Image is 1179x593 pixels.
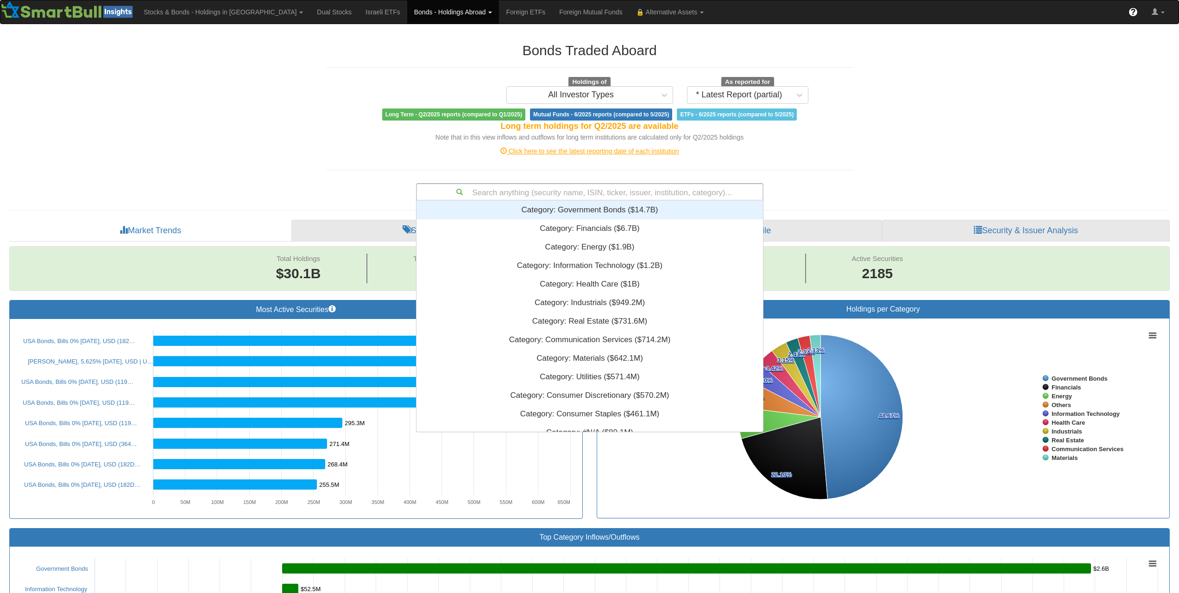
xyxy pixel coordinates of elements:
[788,351,805,358] tspan: 2.43%
[276,266,321,281] span: $30.1B
[310,0,359,24] a: Dual Stocks
[329,440,349,447] tspan: 271.4M
[24,481,140,488] a: USA Bonds, Bills 0% [DATE], USD (182D…
[277,255,320,262] span: Total Holdings
[629,0,710,24] a: 🔒 Alternative Assets
[416,219,763,238] div: Category: ‎Financials ‎($6.7B)‏
[25,586,87,593] a: Information Technology
[851,264,903,284] span: 2185
[416,405,763,423] div: Category: ‎Consumer Staples ‎($461.1M)‏
[468,499,481,505] text: 500M
[1052,393,1072,400] tspan: Energy
[882,220,1170,242] a: Security & Issuer Analysis
[340,499,353,505] text: 300M
[17,533,1162,542] h3: Top Category Inflows/Outflows
[301,586,321,593] tspan: $52.5M
[677,108,797,121] span: ETFs - 6/2025 reports (compared to 5/2025)
[530,108,672,121] span: Mutual Funds - 6/2025 reports (compared to 5/2025)
[243,499,256,505] text: 150M
[557,499,570,505] text: 650M
[345,420,365,427] tspan: 295.3M
[372,499,385,505] text: 350M
[326,133,854,142] div: Note that in this view inflows and outflows for long term institutions are calculated only for Q2...
[328,461,347,468] tspan: 268.4M
[326,121,854,133] div: Long term holdings for Q2/2025 are available
[1122,0,1145,24] a: ?
[319,481,339,488] tspan: 255.5M
[807,347,825,354] tspan: 2.13%
[307,499,320,505] text: 250M
[23,399,135,406] a: USA Bonds, Bills 0% [DATE], USD (119…
[879,412,900,419] tspan: 48.67%
[416,386,763,405] div: Category: ‎Consumer Discretionary ‎($570.2M)‏
[721,77,774,87] span: As reported for
[766,365,783,372] tspan: 3.42%
[416,423,763,442] div: Category: ‎#N/A ‎($80.1M)‏
[1052,419,1085,426] tspan: Health Care
[851,255,903,262] span: Active Securities
[23,338,135,344] a: USA Bonds, Bills 0% [DATE], USD (182…
[9,220,291,242] a: Market Trends
[1052,410,1120,417] tspan: Information Technology
[416,368,763,386] div: Category: ‎Utilities ‎($571.4M)‏
[211,499,224,505] text: 100M
[0,0,137,19] img: Smartbull
[416,201,763,219] div: Category: ‎Government Bonds ‎($14.7B)‏
[604,305,1163,313] h3: Holdings per Category
[532,499,545,505] text: 600M
[326,43,854,58] h2: Bonds Traded Aboard
[1052,384,1081,391] tspan: Financials
[416,201,763,479] div: grid
[416,349,763,368] div: Category: ‎Materials ‎($642.1M)‏
[36,565,88,572] a: Government Bonds
[777,357,794,363] tspan: 3.15%
[275,499,288,505] text: 200M
[798,348,815,355] tspan: 2.37%
[499,0,552,24] a: Foreign ETFs
[24,461,140,468] a: USA Bonds, Bills 0% [DATE], USD (182D…
[1093,565,1109,572] tspan: $2.6B
[1052,402,1071,408] tspan: Others
[416,312,763,331] div: Category: ‎Real Estate ‎($731.6M)‏
[181,499,190,505] text: 50M
[1131,7,1136,17] span: ?
[416,293,763,312] div: Category: ‎Industrials ‎($949.2M)‏
[696,90,782,100] div: * Latest Report (partial)
[407,0,499,24] a: Bonds - Holdings Abroad
[359,0,407,24] a: Israeli ETFs
[1052,428,1082,435] tspan: Industrials
[1052,446,1123,453] tspan: Communication Services
[756,377,773,384] tspan: 4.00%
[1052,454,1078,461] tspan: Materials
[17,305,575,314] h3: Most Active Securities
[382,108,525,121] span: Long Term - Q2/2025 reports (compared to Q1/2025)
[548,90,614,100] div: All Investor Types
[552,0,629,24] a: Foreign Mutual Funds
[137,0,310,24] a: Stocks & Bonds - Holdings in [GEOGRAPHIC_DATA]
[416,275,763,293] div: Category: ‎Health Care ‎($1B)‏
[416,238,763,256] div: Category: ‎Energy ‎($1.9B)‏
[404,499,416,505] text: 400M
[319,147,861,156] div: Click here to see the latest reporting date of each institution
[416,256,763,275] div: Category: ‎Information Technology ‎($1.2B)‏
[25,420,137,427] a: USA Bonds, Bills 0% [DATE], USD (119…
[417,184,763,200] div: Search anything (security name, ISIN, ticker, issuer, institution, category)...
[1052,375,1108,382] tspan: Government Bonds
[1052,437,1084,444] tspan: Real Estate
[568,77,610,87] span: Holdings of
[21,378,133,385] a: USA Bonds, Bills 0% [DATE], USD (119…
[771,471,792,478] tspan: 22.10%
[152,499,155,505] text: 0
[25,440,137,447] a: USA Bonds, Bills 0% [DATE], USD (364…
[291,220,590,242] a: Sector Breakdown
[435,499,448,505] text: 450M
[413,255,480,262] span: Total Inflows/Outflows
[500,499,513,505] text: 550M
[416,331,763,349] div: Category: ‎Communication Services ‎($714.2M)‏
[28,358,153,365] a: [PERSON_NAME], 5.625% [DATE], USD | U…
